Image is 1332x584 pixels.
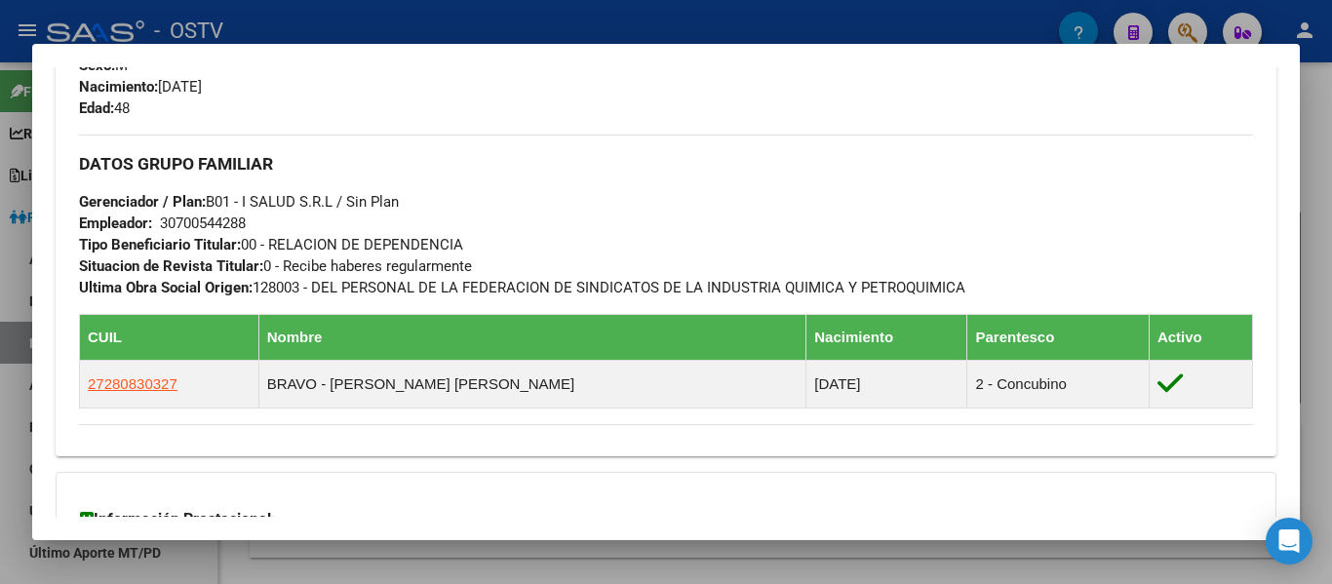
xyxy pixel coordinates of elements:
[79,236,463,253] span: 00 - RELACION DE DEPENDENCIA
[79,193,206,211] strong: Gerenciador / Plan:
[79,78,202,96] span: [DATE]
[1149,315,1252,361] th: Activo
[967,315,1149,361] th: Parentesco
[79,279,253,296] strong: Ultima Obra Social Origen:
[1266,518,1312,565] div: Open Intercom Messenger
[88,375,177,392] span: 27280830327
[79,214,152,232] strong: Empleador:
[79,279,965,296] span: 128003 - DEL PERSONAL DE LA FEDERACION DE SINDICATOS DE LA INDUSTRIA QUIMICA Y PETROQUIMICA
[80,508,1252,531] h3: Información Prestacional:
[79,193,399,211] span: B01 - I SALUD S.R.L / Sin Plan
[80,315,259,361] th: CUIL
[79,78,158,96] strong: Nacimiento:
[79,99,130,117] span: 48
[258,361,806,409] td: BRAVO - [PERSON_NAME] [PERSON_NAME]
[806,361,967,409] td: [DATE]
[79,99,114,117] strong: Edad:
[79,257,472,275] span: 0 - Recibe haberes regularmente
[806,315,967,361] th: Nacimiento
[258,315,806,361] th: Nombre
[79,153,1253,175] h3: DATOS GRUPO FAMILIAR
[79,236,241,253] strong: Tipo Beneficiario Titular:
[160,213,246,234] div: 30700544288
[79,257,263,275] strong: Situacion de Revista Titular:
[967,361,1149,409] td: 2 - Concubino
